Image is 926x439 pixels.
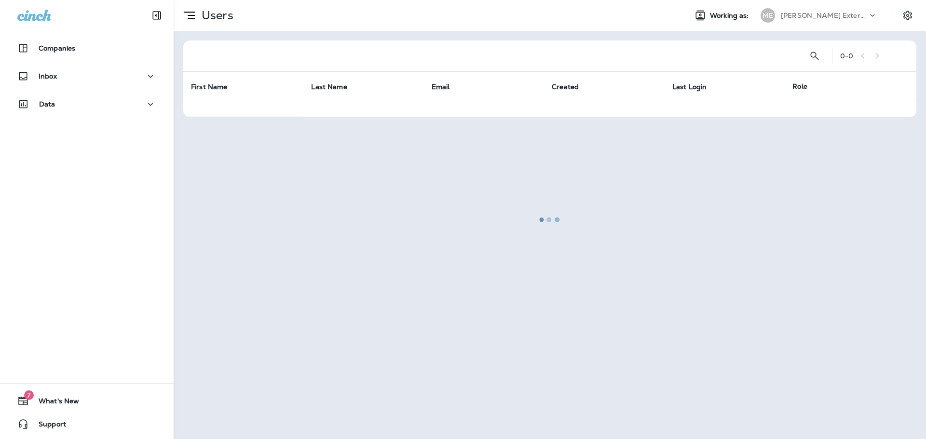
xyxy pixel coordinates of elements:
[39,100,55,108] p: Data
[39,44,75,52] p: Companies
[10,67,164,86] button: Inbox
[10,94,164,114] button: Data
[29,397,79,409] span: What's New
[10,39,164,58] button: Companies
[39,72,57,80] p: Inbox
[29,420,66,432] span: Support
[24,390,34,400] span: 7
[10,391,164,411] button: 7What's New
[143,6,170,25] button: Collapse Sidebar
[10,414,164,434] button: Support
